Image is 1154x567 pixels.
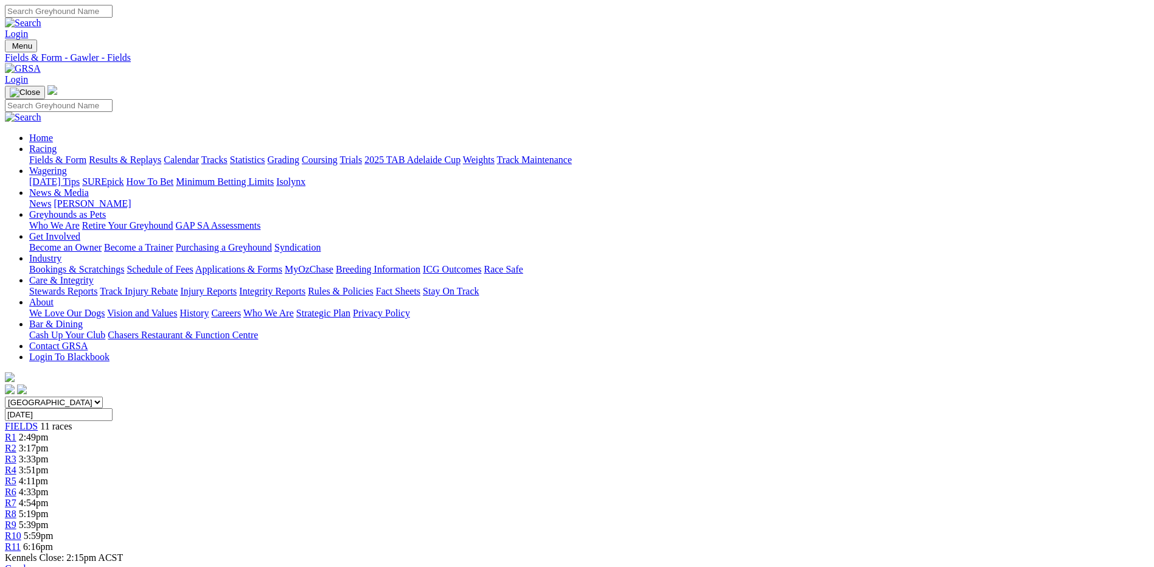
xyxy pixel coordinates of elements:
a: How To Bet [127,176,174,187]
a: News & Media [29,187,89,198]
a: Track Maintenance [497,155,572,165]
a: R2 [5,443,16,453]
img: twitter.svg [17,384,27,394]
span: Kennels Close: 2:15pm ACST [5,552,123,563]
a: Results & Replays [89,155,161,165]
div: News & Media [29,198,1149,209]
div: Greyhounds as Pets [29,220,1149,231]
a: Fields & Form - Gawler - Fields [5,52,1149,63]
a: R5 [5,476,16,486]
a: MyOzChase [285,264,333,274]
span: Menu [12,41,32,50]
a: Chasers Restaurant & Function Centre [108,330,258,340]
a: FIELDS [5,421,38,431]
a: Home [29,133,53,143]
span: 5:59pm [24,530,54,541]
a: [DATE] Tips [29,176,80,187]
a: About [29,297,54,307]
a: Greyhounds as Pets [29,209,106,220]
a: Careers [211,308,241,318]
a: Become a Trainer [104,242,173,252]
span: 5:39pm [19,520,49,530]
a: Vision and Values [107,308,177,318]
span: R8 [5,509,16,519]
a: Bar & Dining [29,319,83,329]
a: Login To Blackbook [29,352,109,362]
a: Statistics [230,155,265,165]
a: R6 [5,487,16,497]
a: Applications & Forms [195,264,282,274]
a: Who We Are [243,308,294,318]
img: Search [5,18,41,29]
div: Racing [29,155,1149,165]
span: 2:49pm [19,432,49,442]
a: News [29,198,51,209]
a: Injury Reports [180,286,237,296]
div: About [29,308,1149,319]
span: 6:16pm [23,541,53,552]
a: Grading [268,155,299,165]
a: [PERSON_NAME] [54,198,131,209]
a: R7 [5,498,16,508]
a: R3 [5,454,16,464]
a: Stewards Reports [29,286,97,296]
a: Contact GRSA [29,341,88,351]
a: Syndication [274,242,321,252]
a: R11 [5,541,21,552]
button: Toggle navigation [5,40,37,52]
a: Tracks [201,155,228,165]
a: Minimum Betting Limits [176,176,274,187]
div: Get Involved [29,242,1149,253]
span: 4:54pm [19,498,49,508]
a: Retire Your Greyhound [82,220,173,231]
img: GRSA [5,63,41,74]
a: Racing [29,144,57,154]
input: Search [5,5,113,18]
img: logo-grsa-white.png [5,372,15,382]
a: History [179,308,209,318]
a: Weights [463,155,495,165]
a: We Love Our Dogs [29,308,105,318]
span: 4:33pm [19,487,49,497]
input: Search [5,99,113,112]
a: Care & Integrity [29,275,94,285]
a: SUREpick [82,176,123,187]
a: ICG Outcomes [423,264,481,274]
div: Care & Integrity [29,286,1149,297]
a: Login [5,74,28,85]
span: 5:19pm [19,509,49,519]
span: 11 races [40,421,72,431]
a: 2025 TAB Adelaide Cup [364,155,461,165]
a: R10 [5,530,21,541]
a: Industry [29,253,61,263]
img: logo-grsa-white.png [47,85,57,95]
img: facebook.svg [5,384,15,394]
a: Track Injury Rebate [100,286,178,296]
a: Login [5,29,28,39]
a: Cash Up Your Club [29,330,105,340]
a: Privacy Policy [353,308,410,318]
a: Become an Owner [29,242,102,252]
a: Coursing [302,155,338,165]
a: Fields & Form [29,155,86,165]
input: Select date [5,408,113,421]
a: R1 [5,432,16,442]
a: Rules & Policies [308,286,374,296]
a: Integrity Reports [239,286,305,296]
a: R9 [5,520,16,530]
a: Bookings & Scratchings [29,264,124,274]
div: Wagering [29,176,1149,187]
a: Schedule of Fees [127,264,193,274]
img: Search [5,112,41,123]
a: Stay On Track [423,286,479,296]
a: Purchasing a Greyhound [176,242,272,252]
